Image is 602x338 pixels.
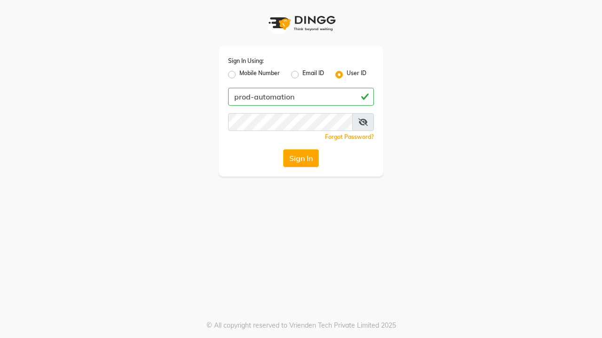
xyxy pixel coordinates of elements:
[325,133,374,140] a: Forgot Password?
[228,57,264,65] label: Sign In Using:
[283,149,319,167] button: Sign In
[302,69,324,80] label: Email ID
[263,9,339,37] img: logo1.svg
[239,69,280,80] label: Mobile Number
[228,113,353,131] input: Username
[228,88,374,106] input: Username
[347,69,366,80] label: User ID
